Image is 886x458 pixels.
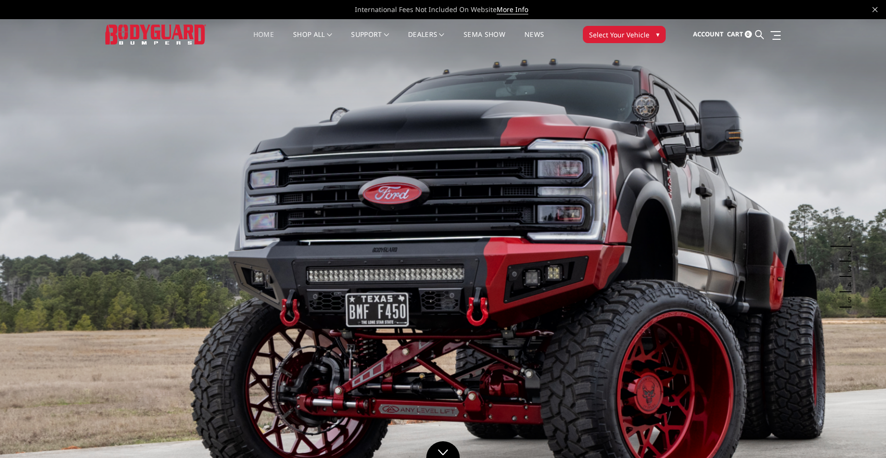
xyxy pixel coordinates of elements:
[408,31,444,50] a: Dealers
[727,22,752,47] a: Cart 0
[745,31,752,38] span: 0
[842,231,852,247] button: 1 of 5
[253,31,274,50] a: Home
[842,277,852,293] button: 4 of 5
[842,262,852,277] button: 3 of 5
[583,26,666,43] button: Select Your Vehicle
[727,30,743,38] span: Cart
[656,29,659,39] span: ▾
[524,31,544,50] a: News
[842,292,852,308] button: 5 of 5
[105,24,206,44] img: BODYGUARD BUMPERS
[838,412,886,458] iframe: Chat Widget
[351,31,389,50] a: Support
[693,30,724,38] span: Account
[693,22,724,47] a: Account
[293,31,332,50] a: shop all
[842,247,852,262] button: 2 of 5
[589,30,649,40] span: Select Your Vehicle
[464,31,505,50] a: SEMA Show
[497,5,528,14] a: More Info
[426,441,460,458] a: Click to Down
